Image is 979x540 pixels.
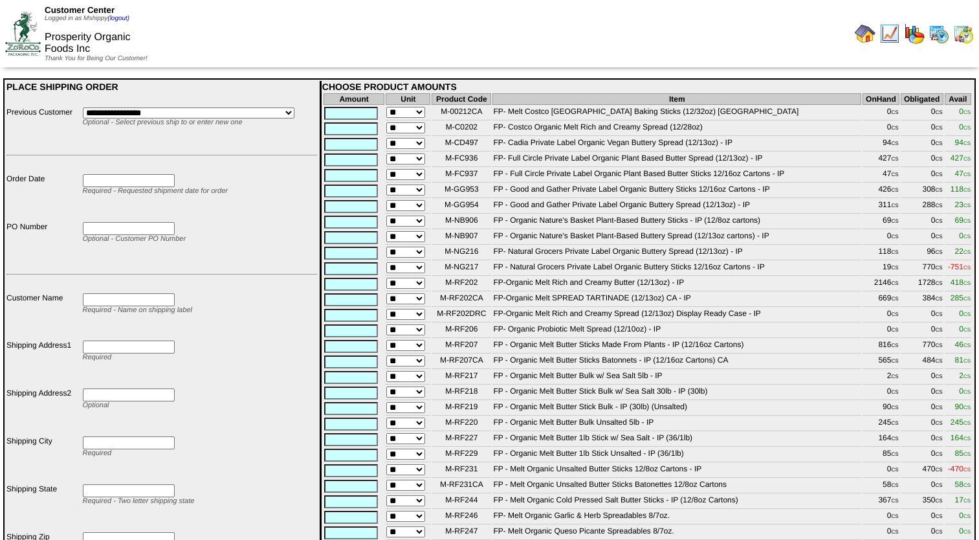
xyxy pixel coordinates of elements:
td: PO Number [6,221,81,268]
th: Product Code [432,93,491,105]
span: CS [963,436,971,442]
td: 2146 [863,277,899,291]
span: CS [891,311,898,317]
span: Required [83,449,112,457]
a: (logout) [107,15,129,22]
td: 164 [863,433,899,447]
span: CS [963,482,971,488]
span: CS [891,218,898,224]
td: Shipping Address1 [6,340,81,387]
td: FP- Organic Probiotic Melt Spread (12/10oz) - IP [492,324,861,338]
span: 427 [951,153,971,163]
span: CS [935,203,942,208]
span: CS [935,327,942,333]
td: Previous Customer [6,107,81,149]
span: CS [963,265,971,271]
span: CS [963,420,971,426]
img: line_graph.gif [879,23,900,44]
td: FP - Melt Organic Unsalted Butter Sticks Batonettes 12/8oz Cartons [492,479,861,493]
td: FP- Costco Organic Melt Rich and Creamy Spread (12/28oz) [492,122,861,136]
td: FP - Natural Grocers Private Label Organic Buttery Sticks 12/16oz Cartons - IP [492,262,861,276]
td: M-RF207CA [432,355,491,369]
span: 22 [955,247,971,256]
td: M-RF202CA [432,293,491,307]
span: CS [891,141,898,146]
td: FP- Melt Organic Garlic & Herb Spreadables 8/7oz. [492,510,861,524]
td: 350 [901,495,943,509]
td: 0 [901,510,943,524]
td: FP - Melt Organic Unsalted Butter Sticks 12/8oz Cartons - IP [492,464,861,478]
span: 69 [955,216,971,225]
td: FP- Melt Costco [GEOGRAPHIC_DATA] Baking Sticks (12/32oz) [GEOGRAPHIC_DATA] [492,106,861,120]
td: 0 [863,106,899,120]
span: CS [891,265,898,271]
span: CS [935,280,942,286]
span: Prosperity Organic Foods Inc [45,32,131,54]
span: CS [935,109,942,115]
span: CS [891,405,898,411]
span: CS [891,513,898,519]
td: M-RF219 [432,401,491,416]
span: CS [891,467,898,473]
span: 0 [959,324,971,333]
span: 47 [955,169,971,178]
td: FP - Organic Melt Butter Bulk Unsalted 5lb - IP [492,417,861,431]
td: 245 [863,417,899,431]
td: M-CD497 [432,137,491,152]
td: 367 [863,495,899,509]
span: 0 [959,231,971,240]
span: 0 [959,526,971,535]
span: CS [891,436,898,442]
td: 0 [901,401,943,416]
span: 0 [959,387,971,396]
span: -470 [948,464,971,473]
span: CS [935,513,942,519]
span: CS [935,436,942,442]
td: 311 [863,199,899,214]
td: 69 [863,215,899,229]
span: 58 [955,480,971,489]
td: FP-Organic Melt Rich and Creamy Butter (12/13oz) - IP [492,277,861,291]
span: CS [935,451,942,457]
span: CS [963,156,971,162]
span: Optional - Select previous ship to or enter new one [83,118,243,126]
span: CS [963,467,971,473]
span: CS [935,234,942,240]
span: 0 [959,122,971,131]
span: CS [963,451,971,457]
td: FP- Cadia Private Label Organic Vegan Buttery Spread (12/13oz) - IP [492,137,861,152]
td: 770 [901,339,943,354]
span: CS [935,311,942,317]
span: CS [891,203,898,208]
span: CS [891,498,898,504]
span: 245 [951,418,971,427]
span: CS [935,405,942,411]
td: M-GG954 [432,199,491,214]
td: 770 [901,262,943,276]
td: 0 [901,324,943,338]
td: 58 [863,479,899,493]
td: FP - Organic Melt Butter Sticks Made From Plants - IP (12/16oz Cartons) [492,339,861,354]
span: CS [935,482,942,488]
span: 2 [959,371,971,380]
td: 0 [863,464,899,478]
span: CS [935,218,942,224]
span: Required [83,354,112,361]
td: 816 [863,339,899,354]
td: M-NB907 [432,231,491,245]
th: Unit [386,93,430,105]
td: 0 [863,122,899,136]
td: M-C0202 [432,122,491,136]
th: Amount [324,93,385,105]
td: M-RF246 [432,510,491,524]
td: FP-Organic Melt SPREAD TARTINADE (12/13oz) CA - IP [492,293,861,307]
span: 94 [955,138,971,147]
td: M-RF218 [432,386,491,400]
span: CS [891,125,898,131]
td: Customer Name [6,293,81,339]
span: Thank You for Being Our Customer! [45,55,148,62]
td: FP - Organic Nature's Basket Plant-Based Buttery Spread (12/13oz cartons) - IP [492,231,861,245]
span: CS [891,529,898,535]
td: FP- Melt Organic Queso Picante Spreadables 8/7oz. [492,526,861,540]
span: CS [935,141,942,146]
